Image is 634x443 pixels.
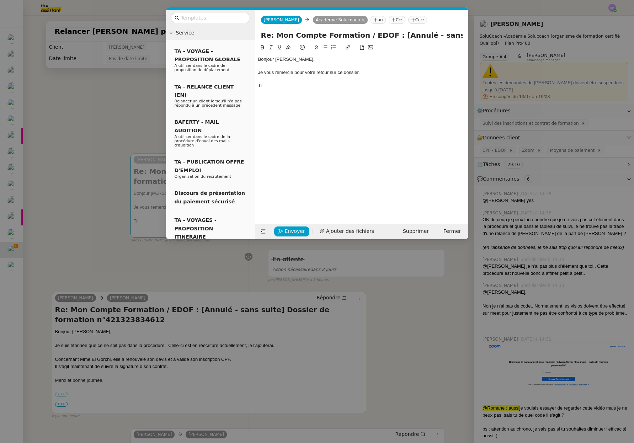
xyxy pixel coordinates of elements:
span: Discours de présentation du paiement sécurisé [175,190,245,204]
span: TA - VOYAGES - PROPOSITION ITINERAIRE [175,217,217,240]
input: Templates [181,14,245,22]
div: Service [166,26,255,40]
nz-tag: au [371,16,386,24]
div: Je vous remercie pour votre retour sur ce dossier. [258,69,465,76]
span: BAFERTY - MAIL AUDITION [175,119,219,133]
button: Envoyer [274,226,309,236]
nz-tag: Cc: [389,16,405,24]
span: TA - PUBLICATION OFFRE D'EMPLOI [175,159,244,173]
button: Supprimer [399,226,433,236]
span: TA - RELANCE CLIENT (EN) [175,84,234,98]
span: TA - VOYAGE - PROPOSITION GLOBALE [175,48,240,62]
span: Relancer un client lorsqu'il n'a pas répondu à un précédent message [175,99,242,108]
span: Envoyer [285,227,305,235]
button: Ajouter des fichiers [315,226,378,236]
span: Organisation du recrutement [175,174,231,179]
span: Service [176,29,252,37]
span: A utiliser dans le cadre de la procédure d'envoi des mails d'audition [175,134,230,148]
nz-tag: Académie Solucoach [313,16,368,24]
span: Supprimer [403,227,429,235]
nz-tag: Ccc: [408,16,427,24]
span: Fermer [443,227,461,235]
button: Fermer [439,226,465,236]
span: A utiliser dans le cadre de proposition de déplacement [175,63,229,72]
span: Ajouter des fichiers [326,227,374,235]
div: Bonjour [PERSON_NAME], [258,56,465,63]
span: [PERSON_NAME] [264,17,299,22]
input: Subject [261,30,463,41]
div: Tr [258,82,465,89]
